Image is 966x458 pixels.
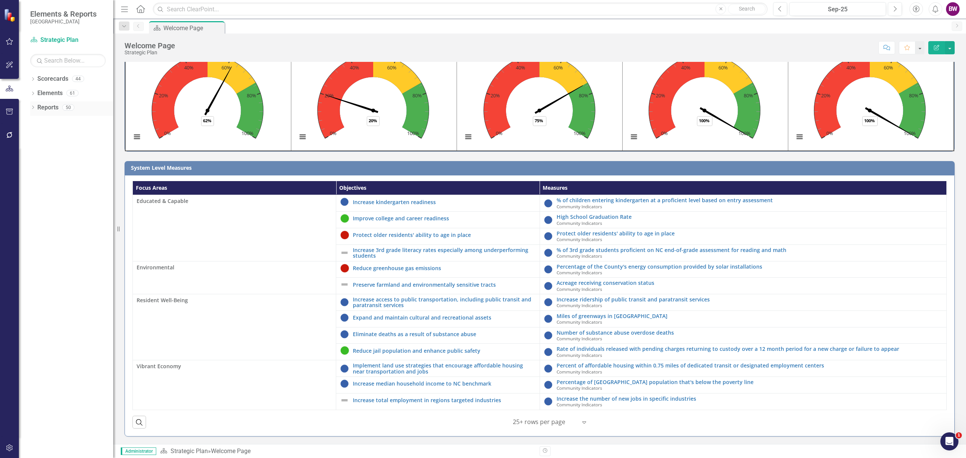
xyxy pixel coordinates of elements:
[557,369,602,375] span: Community Indicators
[557,319,602,325] span: Community Indicators
[336,244,540,261] td: Double-Click to Edit Right Click for Context Menu
[121,447,156,455] span: Administrator
[412,92,422,99] text: 80%
[340,280,349,289] img: Not Defined
[544,265,553,274] img: No Information
[557,264,943,269] a: Percentage of the County's energy consumption provided by solar installations
[353,363,535,374] a: Implement land use strategies that encourage affordable housing near transportation and jobs
[336,278,540,294] td: Double-Click to Edit Right Click for Context Menu
[30,54,106,67] input: Search Below...
[340,346,349,355] img: On Target
[544,248,553,257] img: No Information
[132,132,142,142] button: View chart menu, Current Period % of Target Achieved
[133,261,336,294] td: Double-Click to Edit
[353,331,535,337] a: Eliminate deaths as a result of substance abuse
[557,385,602,391] span: Community Indicators
[540,294,947,311] td: Double-Click to Edit Right Click for Context Menu
[544,232,553,241] img: No Information
[535,118,543,123] text: 75%
[540,278,947,294] td: Double-Click to Edit Right Click for Context Menu
[30,9,97,18] span: Elements & Reports
[137,197,332,205] span: Educated & Capable
[554,64,563,71] text: 60%
[491,92,500,99] text: 20%
[128,35,289,149] div: Current Period % of Target Achieved. Highcharts interactive chart.
[909,92,918,99] text: 80%
[544,199,553,208] img: No Information
[540,261,947,278] td: Double-Click to Edit Right Click for Context Menu
[557,247,943,253] a: % of 3rd grade students proficient on NC end-of-grade assessment for reading and math
[204,66,232,115] path: 61.974692. % of Target Aggregation.
[789,2,886,16] button: Sep-25
[336,377,540,393] td: Double-Click to Edit Right Click for Context Menu
[557,335,602,341] span: Community Indicators
[826,130,833,137] text: 0%
[407,130,419,137] text: 100%
[516,64,525,71] text: 40%
[353,297,535,308] a: Increase access to public transportation, including public transit and paratransit services
[62,104,74,111] div: 50
[330,130,337,137] text: 0%
[535,85,583,114] path: 75. % of Target Aggregation.
[159,92,168,99] text: 20%
[540,377,947,393] td: Double-Click to Edit Right Click for Context Menu
[340,379,349,388] img: No Information
[625,35,784,149] svg: Interactive chart
[340,248,349,257] img: Not Defined
[557,214,943,220] a: High School Graduation Rate
[369,118,377,123] text: 20%
[125,41,175,50] div: Welcome Page
[946,2,960,16] button: BW
[340,364,349,373] img: No Information
[336,360,540,377] td: Double-Click to Edit Right Click for Context Menu
[681,64,691,71] text: 40%
[459,35,620,149] svg: Interactive chart
[557,197,943,203] a: % of children entering kindergarten at a proficient level based on entry assessment
[336,327,540,344] td: Double-Click to Edit Right Click for Context Menu
[557,379,943,385] a: Percentage of [GEOGRAPHIC_DATA] population that's below the poverty line
[956,432,962,438] span: 1
[792,5,883,14] div: Sep-25
[336,195,540,212] td: Double-Click to Edit Right Click for Context Menu
[846,64,856,71] text: 40%
[353,348,535,353] a: Reduce jail population and enhance public safety
[574,130,586,137] text: 100%
[544,347,553,357] img: No Information
[137,264,332,271] span: Environmental
[340,330,349,339] img: No Information
[540,344,947,360] td: Double-Click to Edit Right Click for Context Menu
[387,64,397,71] text: 60%
[544,364,553,373] img: No Information
[557,302,602,308] span: Community Indicators
[739,6,755,12] span: Search
[163,23,223,33] div: Welcome Page
[557,236,602,242] span: Community Indicators
[211,447,251,455] div: Welcome Page
[544,281,553,290] img: No Information
[557,220,602,226] span: Community Indicators
[463,132,474,142] button: View chart menu, Current Period % of Target Achieved
[557,253,602,259] span: Community Indicators
[700,107,748,136] path: 100. % of Target Aggregation.
[353,381,535,386] a: Increase median household income to NC benchmark
[540,228,947,244] td: Double-Click to Edit Right Click for Context Menu
[30,18,97,25] small: [GEOGRAPHIC_DATA]
[222,64,231,71] text: 60%
[128,35,288,149] svg: Interactive chart
[557,297,943,302] a: Increase ridership of public transit and paratransit services
[557,396,943,401] a: Increase the number of new jobs in specific industries
[340,197,349,206] img: No Information
[66,90,78,97] div: 61
[184,64,194,71] text: 40%
[557,231,943,236] a: Protect older residents' ability to age in place
[353,215,535,221] a: Improve college and career readiness
[540,327,947,344] td: Double-Click to Edit Right Click for Context Menu
[557,346,943,352] a: Rate of individuals released with pending charges returning to custody over a 12 month period for...
[540,212,947,228] td: Double-Click to Edit Right Click for Context Menu
[557,363,943,368] a: Percent of affordable housing within 0.75 miles of dedicated transit or designated employment cen...
[353,247,535,259] a: Increase 3rd grade literacy rates especially among underperforming students
[153,3,768,16] input: Search ClearPoint...
[744,92,753,99] text: 80%
[459,35,620,149] div: Current Period % of Target Achieved. Highcharts interactive chart.
[865,107,914,136] path: 100. % of Target Aggregation.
